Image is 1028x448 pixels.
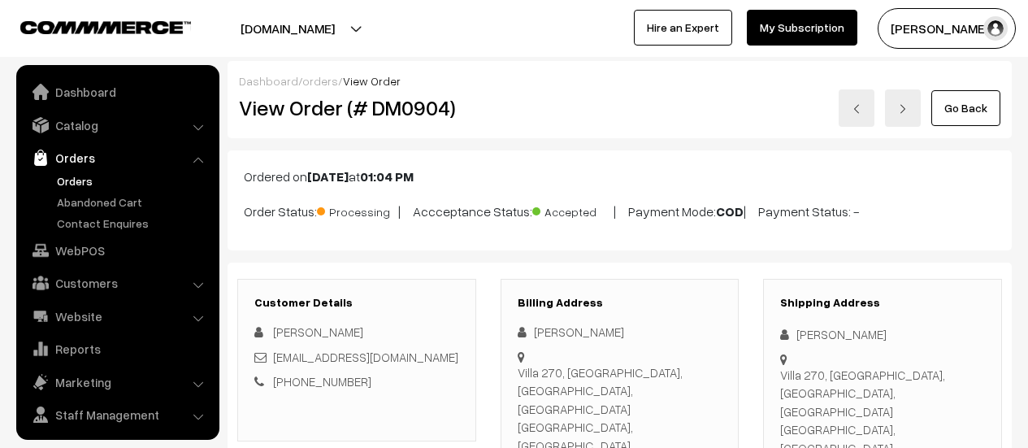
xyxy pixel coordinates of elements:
[343,74,401,88] span: View Order
[852,104,861,114] img: left-arrow.png
[931,90,1000,126] a: Go Back
[273,350,458,364] a: [EMAIL_ADDRESS][DOMAIN_NAME]
[20,368,214,397] a: Marketing
[20,302,214,331] a: Website
[716,203,744,220] b: COD
[239,95,476,120] h2: View Order (# DM0904)
[317,199,398,220] span: Processing
[244,167,995,186] p: Ordered on at
[239,74,298,88] a: Dashboard
[634,10,732,46] a: Hire an Expert
[20,16,163,36] a: COMMMERCE
[780,325,985,344] div: [PERSON_NAME]
[273,324,363,339] span: [PERSON_NAME]
[898,104,908,114] img: right-arrow.png
[53,194,214,211] a: Abandoned Cart
[20,268,214,298] a: Customers
[360,168,414,185] b: 01:04 PM
[878,8,1016,49] button: [PERSON_NAME]
[518,323,722,341] div: [PERSON_NAME]
[184,8,392,49] button: [DOMAIN_NAME]
[20,400,214,429] a: Staff Management
[53,172,214,189] a: Orders
[20,77,214,107] a: Dashboard
[20,21,191,33] img: COMMMERCE
[254,296,459,310] h3: Customer Details
[20,143,214,172] a: Orders
[747,10,857,46] a: My Subscription
[518,296,722,310] h3: Billing Address
[239,72,1000,89] div: / /
[983,16,1008,41] img: user
[244,199,995,221] p: Order Status: | Accceptance Status: | Payment Mode: | Payment Status: -
[20,111,214,140] a: Catalog
[53,215,214,232] a: Contact Enquires
[20,236,214,265] a: WebPOS
[307,168,349,185] b: [DATE]
[532,199,614,220] span: Accepted
[273,374,371,389] a: [PHONE_NUMBER]
[780,296,985,310] h3: Shipping Address
[20,334,214,363] a: Reports
[302,74,338,88] a: orders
